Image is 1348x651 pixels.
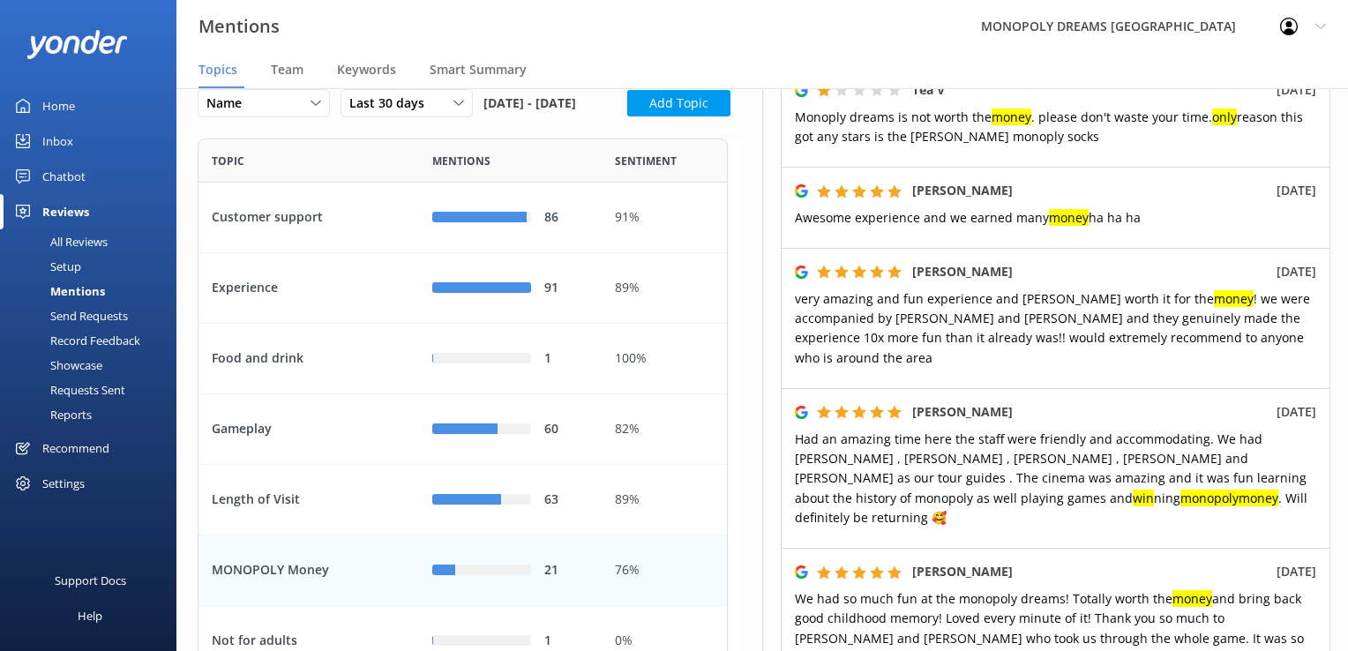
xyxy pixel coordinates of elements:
button: Add Topic [627,90,730,116]
div: 63 [544,490,588,510]
a: Requests Sent [11,378,176,402]
div: row [198,535,728,606]
a: Mentions [11,279,176,303]
p: [DATE] [1277,562,1316,581]
div: Setup [11,254,81,279]
p: [DATE] [1277,262,1316,281]
div: 91 [544,279,588,298]
div: Recommend [42,430,109,466]
div: 1 [544,632,588,651]
h5: [PERSON_NAME] [912,562,1013,581]
h5: Tea V [912,80,945,100]
img: yonder-white-logo.png [26,30,128,59]
div: 21 [544,561,588,580]
a: Reports [11,402,176,427]
span: Had an amazing time here the staff were friendly and accommodating. We had [PERSON_NAME] , [PERSO... [795,430,1307,527]
span: Mentions [432,153,491,169]
div: Support Docs [55,563,126,598]
span: Awesome experience and we earned many ha ha ha [795,209,1141,226]
div: Experience [198,253,419,324]
span: very amazing and fun experience and [PERSON_NAME] worth it for the ! we were accompanied by [PERS... [795,290,1310,366]
span: Smart Summary [430,61,527,79]
div: 60 [544,420,588,439]
div: All Reviews [11,229,108,254]
div: Customer support [198,183,419,253]
p: [DATE] [1277,181,1316,200]
div: Food and drink [198,324,419,394]
div: row [198,465,728,535]
div: Chatbot [42,159,86,194]
div: row [198,394,728,465]
span: Monoply dreams is not worth the . please don't waste your time. reason this got any stars is the ... [795,108,1303,145]
div: Requests Sent [11,378,125,402]
div: Record Feedback [11,328,140,353]
mark: only [1212,108,1237,125]
div: Send Requests [11,303,128,328]
a: Showcase [11,353,176,378]
h3: Mentions [198,12,280,41]
mark: money [1172,590,1212,607]
div: Showcase [11,353,102,378]
span: [DATE] - [DATE] [483,89,576,117]
div: 1 [544,349,588,369]
div: Length of Visit [198,465,419,535]
div: 0% [615,632,714,651]
div: Help [78,598,102,633]
span: Name [206,94,252,113]
div: 91% [615,208,714,228]
div: row [198,183,728,253]
a: Setup [11,254,176,279]
h5: [PERSON_NAME] [912,181,1013,200]
mark: money [992,108,1031,125]
div: 82% [615,420,714,439]
div: MONOPOLY Money [198,535,419,606]
span: Last 30 days [349,94,435,113]
a: Record Feedback [11,328,176,353]
div: Mentions [11,279,105,303]
div: row [198,253,728,324]
mark: money [1214,290,1254,307]
span: Team [271,61,303,79]
div: 86 [544,208,588,228]
div: Inbox [42,123,73,159]
span: Topic [212,153,244,169]
div: row [198,324,728,394]
a: All Reviews [11,229,176,254]
mark: money [1049,209,1089,226]
div: 89% [615,279,714,298]
div: 89% [615,490,714,510]
h5: [PERSON_NAME] [912,262,1013,281]
div: 76% [615,561,714,580]
a: Send Requests [11,303,176,328]
p: [DATE] [1277,402,1316,422]
span: Keywords [337,61,396,79]
div: 100% [615,349,714,369]
mark: monopoly [1180,490,1278,506]
mark: money [1239,490,1278,506]
div: Reviews [42,194,89,229]
div: Settings [42,466,85,501]
span: Sentiment [615,153,677,169]
span: Topics [198,61,237,79]
div: Gameplay [198,394,419,465]
div: Reports [11,402,92,427]
p: [DATE] [1277,80,1316,100]
div: Home [42,88,75,123]
h5: [PERSON_NAME] [912,402,1013,422]
mark: win [1133,490,1154,506]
